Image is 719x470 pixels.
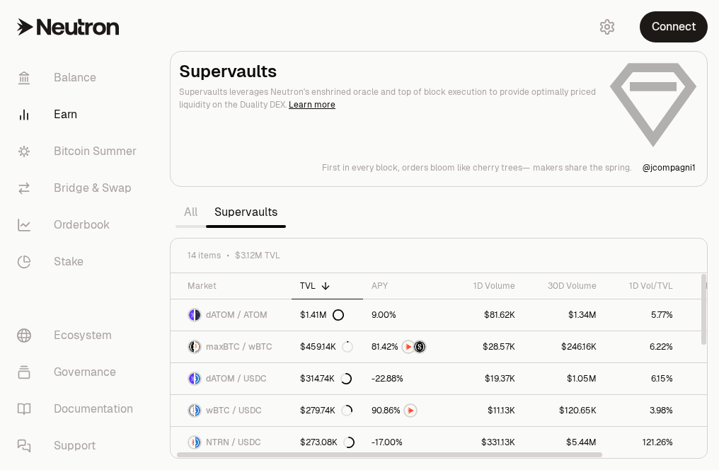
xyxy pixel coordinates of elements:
a: Documentation [6,391,153,428]
a: Bitcoin Summer [6,133,153,170]
img: NTRN [405,405,416,416]
div: 1D Volume [458,280,515,292]
div: 1D Vol/TVL [614,280,673,292]
span: NTRN / USDC [206,437,261,448]
a: Earn [6,96,153,133]
span: dATOM / USDC [206,373,267,384]
a: $314.74K [292,363,363,394]
a: Supervaults [206,198,286,227]
a: dATOM LogoUSDC LogodATOM / USDC [171,363,292,394]
a: NTRN [363,395,449,426]
div: $314.74K [300,373,352,384]
a: $5.44M [524,427,605,458]
a: 5.77% [605,299,681,331]
div: 30D Volume [532,280,597,292]
div: $273.08K [300,437,355,448]
img: wBTC Logo [189,405,194,416]
h2: Supervaults [179,60,597,83]
a: NTRN LogoUSDC LogoNTRN / USDC [171,427,292,458]
div: $279.74K [300,405,352,416]
button: NTRN [372,403,441,418]
a: 6.22% [605,331,681,362]
a: Support [6,428,153,464]
a: Bridge & Swap [6,170,153,207]
span: dATOM / ATOM [206,309,268,321]
div: $459.14K [300,341,353,352]
a: First in every block,orders bloom like cherry trees—makers share the spring. [322,162,631,173]
img: USDC Logo [195,437,200,448]
span: 14 items [188,250,221,261]
a: NTRNStructured Points [363,331,449,362]
p: makers share the spring. [533,162,631,173]
a: Stake [6,243,153,280]
p: orders bloom like cherry trees— [402,162,530,173]
img: wBTC Logo [195,341,200,352]
a: Governance [6,354,153,391]
a: $1.05M [524,363,605,394]
a: Orderbook [6,207,153,243]
img: NTRN [403,341,414,352]
a: $19.37K [449,363,524,394]
div: $1.41M [300,309,344,321]
button: Connect [640,11,708,42]
span: $3.12M TVL [235,250,280,261]
a: All [176,198,206,227]
a: $1.34M [524,299,605,331]
a: Ecosystem [6,317,153,354]
img: NTRN Logo [189,437,194,448]
a: $1.41M [292,299,363,331]
img: dATOM Logo [189,309,194,321]
a: 6.15% [605,363,681,394]
div: APY [372,280,441,292]
a: @jcompagni1 [643,162,696,173]
a: $81.62K [449,299,524,331]
a: $28.57K [449,331,524,362]
a: wBTC LogoUSDC LogowBTC / USDC [171,395,292,426]
img: USDC Logo [195,373,200,384]
a: $331.13K [449,427,524,458]
div: Market [188,280,283,292]
p: First in every block, [322,162,399,173]
a: 121.26% [605,427,681,458]
img: USDC Logo [195,405,200,416]
img: maxBTC Logo [189,341,194,352]
a: $459.14K [292,331,363,362]
button: NTRNStructured Points [372,340,441,354]
a: $273.08K [292,427,363,458]
p: Supervaults leverages Neutron's enshrined oracle and top of block execution to provide optimally ... [179,86,597,111]
span: maxBTC / wBTC [206,341,272,352]
img: ATOM Logo [195,309,200,321]
a: $246.16K [524,331,605,362]
span: wBTC / USDC [206,405,262,416]
a: dATOM LogoATOM LogodATOM / ATOM [171,299,292,331]
p: @ jcompagni1 [643,162,696,173]
a: $279.74K [292,395,363,426]
a: maxBTC LogowBTC LogomaxBTC / wBTC [171,331,292,362]
a: $11.13K [449,395,524,426]
img: Structured Points [414,341,425,352]
a: Learn more [289,99,335,110]
div: TVL [300,280,355,292]
a: Balance [6,59,153,96]
a: $120.65K [524,395,605,426]
img: dATOM Logo [189,373,194,384]
a: 3.98% [605,395,681,426]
